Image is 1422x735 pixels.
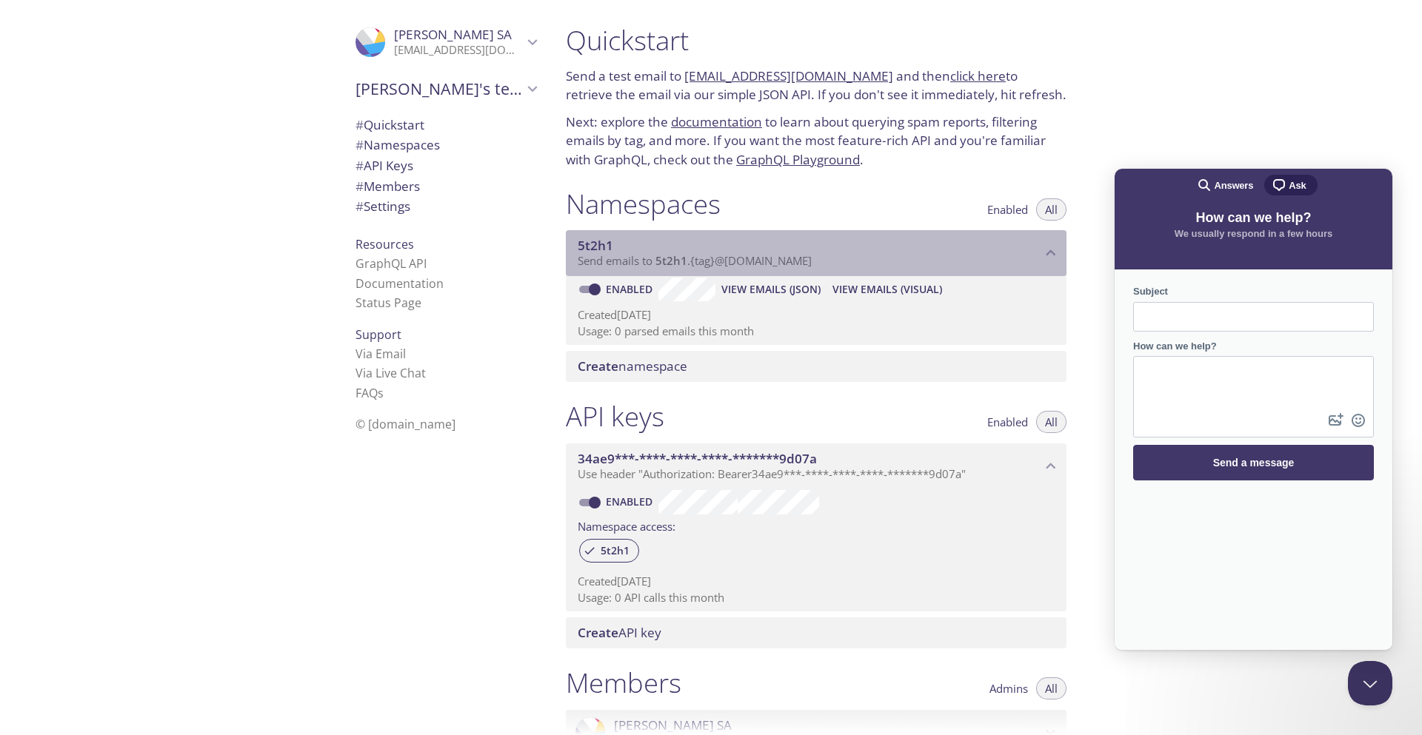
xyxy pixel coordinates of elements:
a: Enabled [604,282,658,296]
div: Create namespace [566,351,1066,382]
div: API Keys [344,155,548,176]
span: Create [578,358,618,375]
span: # [355,116,364,133]
h1: Quickstart [566,24,1066,57]
span: Quickstart [355,116,424,133]
a: GraphQL API [355,255,427,272]
span: Resources [355,236,414,252]
button: All [1036,411,1066,433]
p: Created [DATE] [578,574,1055,589]
span: View Emails (Visual) [832,281,942,298]
a: Via Live Chat [355,365,426,381]
span: 5t2h1 [578,237,613,254]
span: namespace [578,358,687,375]
button: All [1036,198,1066,221]
a: click here [950,67,1006,84]
p: Next: explore the to learn about querying spam reports, filtering emails by tag, and more. If you... [566,113,1066,170]
span: 5t2h1 [592,544,638,557]
div: Namespaces [344,135,548,155]
p: [EMAIL_ADDRESS][DOMAIN_NAME] [394,43,523,58]
h1: Members [566,666,681,699]
a: [EMAIL_ADDRESS][DOMAIN_NAME] [684,67,893,84]
a: Documentation [355,275,444,292]
span: # [355,178,364,195]
div: Team Settings [344,196,548,217]
span: # [355,198,364,215]
div: Quickstart [344,115,548,135]
div: Eric's team [344,70,548,108]
span: s [378,385,384,401]
a: Enabled [604,494,658,509]
span: Create [578,624,618,641]
div: Create API Key [566,617,1066,648]
button: Enabled [978,411,1037,433]
button: Enabled [978,198,1037,221]
div: 5t2h1 namespace [566,230,1066,276]
button: Admins [981,677,1037,699]
span: Send emails to . {tag} @[DOMAIN_NAME] [578,253,812,268]
span: API key [578,624,661,641]
button: View Emails (JSON) [715,278,827,301]
span: © [DOMAIN_NAME] [355,416,455,432]
h1: Namespaces [566,187,721,221]
div: Members [344,176,548,197]
span: Settings [355,198,410,215]
p: Created [DATE] [578,307,1055,323]
button: All [1036,677,1066,699]
span: Members [355,178,420,195]
h1: API keys [566,400,664,433]
span: API Keys [355,157,413,174]
span: [PERSON_NAME] SA [394,26,512,43]
p: Send a test email to and then to retrieve the email via our simple JSON API. If you don't see it ... [566,67,1066,104]
a: Status Page [355,295,421,311]
button: View Emails (Visual) [827,278,948,301]
p: Usage: 0 API calls this month [578,590,1055,605]
div: Eric SA [344,18,548,67]
span: View Emails (JSON) [721,281,821,298]
span: Support [355,326,401,343]
span: [PERSON_NAME]'s team [355,78,523,99]
span: Namespaces [355,136,440,153]
a: documentation [671,113,762,130]
label: Namespace access: [578,514,675,536]
a: Via Email [355,346,406,362]
p: Usage: 0 parsed emails this month [578,323,1055,339]
a: FAQ [355,385,384,401]
iframe: Help Scout Beacon - Live Chat, Contact Form, and Knowledge Base [1115,169,1392,650]
a: GraphQL Playground [736,151,860,168]
span: # [355,136,364,153]
span: # [355,157,364,174]
div: 5t2h1 [579,539,639,563]
span: 5t2h1 [655,253,687,268]
iframe: Help Scout Beacon - Close [1348,661,1392,705]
